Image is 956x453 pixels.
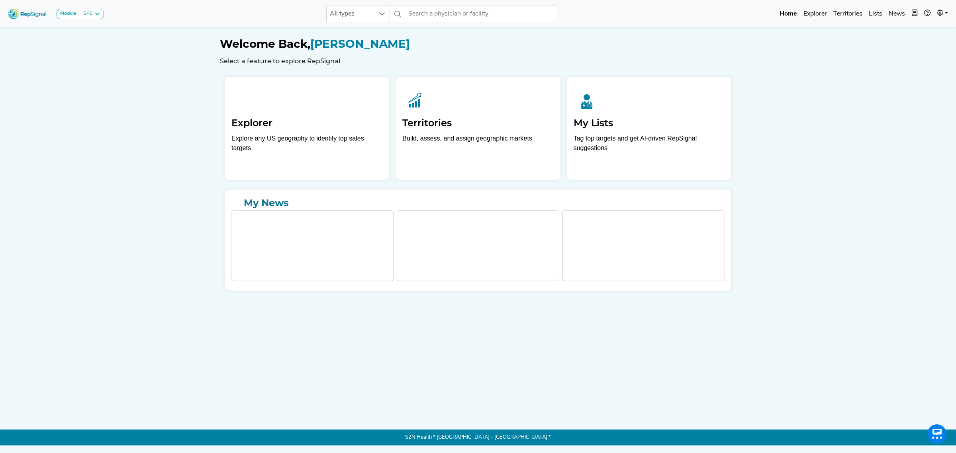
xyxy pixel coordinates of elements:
[220,430,736,445] p: S2N Health * [GEOGRAPHIC_DATA] - [GEOGRAPHIC_DATA] *
[567,77,731,180] a: My ListsTag top targets and get AI-driven RepSignal suggestions
[220,37,310,51] span: Welcome Back,
[231,196,725,210] a: My News
[231,134,382,153] div: Explore any US geography to identify top sales targets
[220,57,736,65] h6: Select a feature to explore RepSignal
[220,37,736,51] h1: [PERSON_NAME]
[402,117,553,129] h2: Territories
[60,11,76,16] strong: Module
[57,9,104,19] button: ModuleSPE
[396,77,560,180] a: TerritoriesBuild, assess, and assign geographic markets
[830,6,866,22] a: Territories
[885,6,908,22] a: News
[231,117,382,129] h2: Explorer
[327,6,374,22] span: All types
[800,6,830,22] a: Explorer
[776,6,800,22] a: Home
[405,6,557,22] input: Search a physician or facility
[866,6,885,22] a: Lists
[574,117,725,129] h2: My Lists
[225,77,389,180] a: ExplorerExplore any US geography to identify top sales targets
[908,6,921,22] button: Intel Book
[574,134,725,157] p: Tag top targets and get AI-driven RepSignal suggestions
[80,11,92,17] div: SPE
[402,134,553,157] p: Build, assess, and assign geographic markets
